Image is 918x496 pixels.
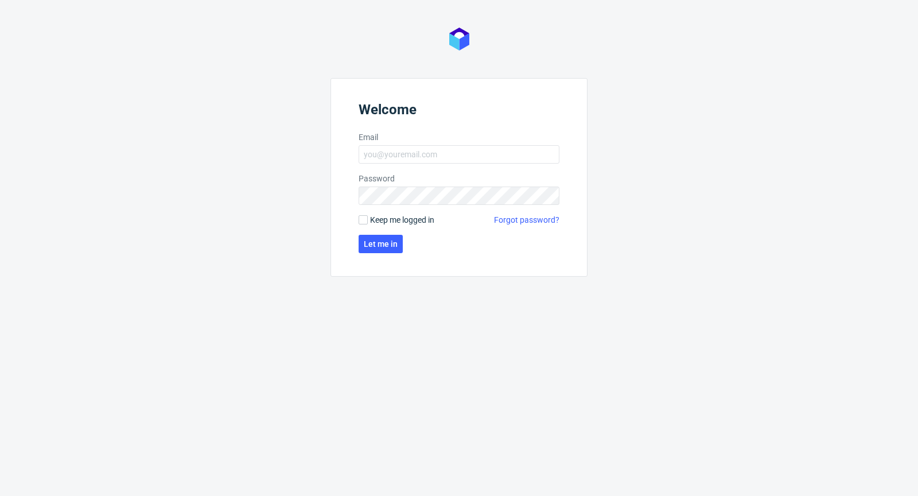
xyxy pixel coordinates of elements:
a: Forgot password? [494,214,559,226]
label: Email [359,131,559,143]
button: Let me in [359,235,403,253]
span: Keep me logged in [370,214,434,226]
header: Welcome [359,102,559,122]
input: you@youremail.com [359,145,559,164]
span: Let me in [364,240,398,248]
label: Password [359,173,559,184]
